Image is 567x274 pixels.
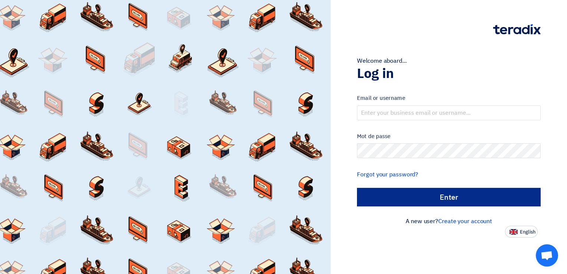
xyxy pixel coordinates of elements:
[509,229,518,235] img: en-US.png
[357,188,541,206] input: Enter
[357,94,541,102] label: Email or username
[357,65,541,82] h1: Log in
[536,244,558,267] div: Open chat
[357,170,418,179] a: Forgot your password?
[438,217,492,226] a: Create your account
[493,24,541,35] img: Teradix logo
[520,229,535,235] span: English
[357,132,541,141] label: Mot de passe
[505,226,538,238] button: English
[406,217,492,226] font: A new user?
[357,56,541,65] div: Welcome aboard...
[357,105,541,120] input: Enter your business email or username...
